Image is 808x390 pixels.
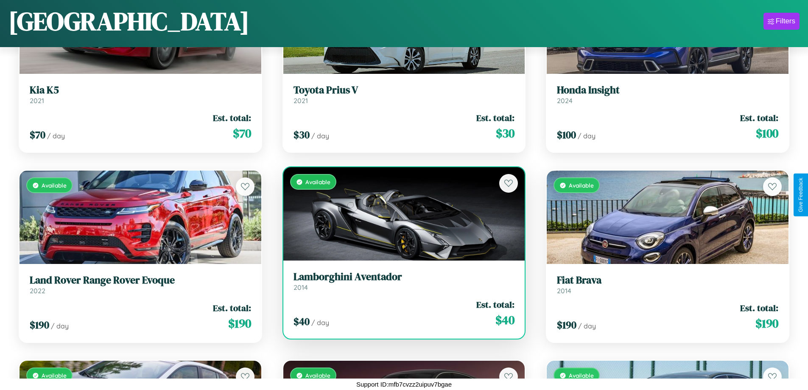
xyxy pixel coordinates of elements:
div: Filters [776,17,795,25]
h3: Land Rover Range Rover Evoque [30,274,251,286]
span: Est. total: [213,112,251,124]
span: $ 30 [294,128,310,142]
span: Available [305,178,330,185]
span: / day [311,318,329,327]
span: 2024 [557,96,573,105]
span: / day [578,132,596,140]
span: $ 70 [233,125,251,142]
span: Available [569,372,594,379]
span: $ 190 [30,318,49,332]
span: Est. total: [740,112,778,124]
a: Fiat Brava2014 [557,274,778,295]
span: $ 190 [557,318,576,332]
span: 2021 [30,96,44,105]
span: $ 30 [496,125,514,142]
h1: [GEOGRAPHIC_DATA] [8,4,249,39]
h3: Honda Insight [557,84,778,96]
span: $ 40 [495,311,514,328]
h3: Kia K5 [30,84,251,96]
span: Est. total: [213,302,251,314]
a: Honda Insight2024 [557,84,778,105]
span: / day [51,322,69,330]
span: $ 100 [756,125,778,142]
span: / day [311,132,329,140]
button: Filters [763,13,800,30]
a: Toyota Prius V2021 [294,84,515,105]
span: Est. total: [740,302,778,314]
a: Land Rover Range Rover Evoque2022 [30,274,251,295]
span: Available [305,372,330,379]
span: 2022 [30,286,45,295]
span: / day [47,132,65,140]
span: Est. total: [476,298,514,311]
span: Available [42,182,67,189]
span: $ 40 [294,314,310,328]
span: Available [569,182,594,189]
span: $ 190 [755,315,778,332]
a: Lamborghini Aventador2014 [294,271,515,292]
span: $ 100 [557,128,576,142]
span: $ 190 [228,315,251,332]
span: 2014 [557,286,571,295]
h3: Fiat Brava [557,274,778,286]
a: Kia K52021 [30,84,251,105]
span: $ 70 [30,128,45,142]
p: Support ID: mfb7cvzz2uipuv7bgae [356,379,452,390]
span: / day [578,322,596,330]
span: Est. total: [476,112,514,124]
span: Available [42,372,67,379]
span: 2014 [294,283,308,292]
h3: Toyota Prius V [294,84,515,96]
h3: Lamborghini Aventador [294,271,515,283]
span: 2021 [294,96,308,105]
div: Give Feedback [798,178,804,212]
